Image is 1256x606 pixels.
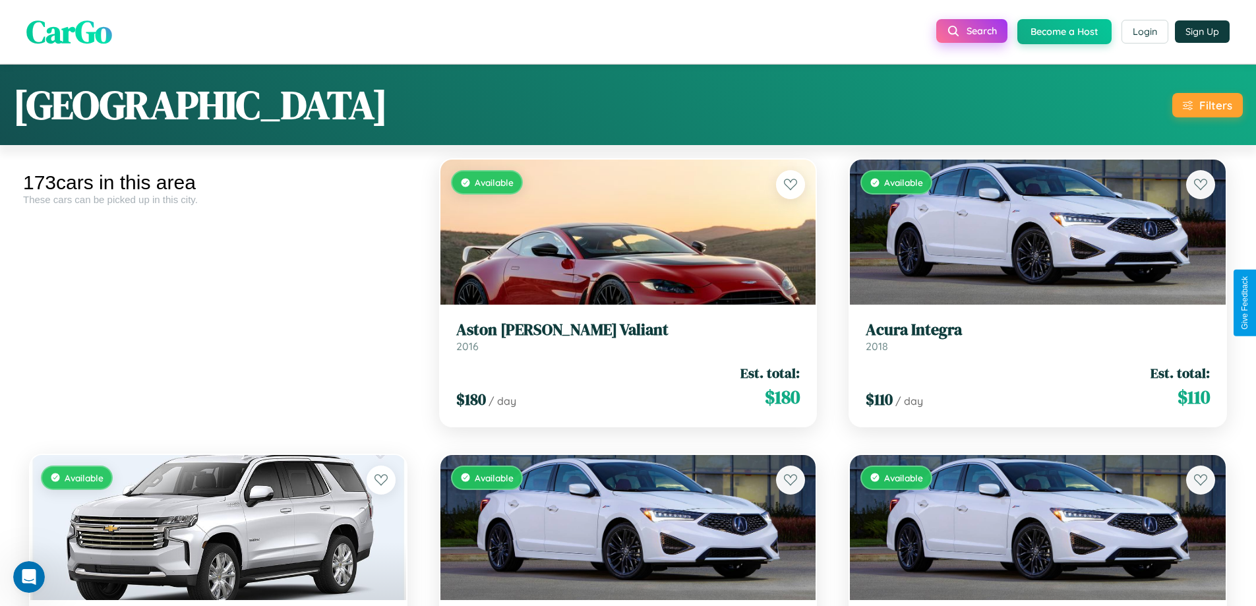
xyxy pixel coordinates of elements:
span: Est. total: [1151,363,1210,382]
span: $ 110 [1178,384,1210,410]
button: Filters [1172,93,1243,117]
iframe: Intercom live chat [13,561,45,593]
button: Become a Host [1017,19,1112,44]
span: $ 110 [866,388,893,410]
span: Available [475,472,514,483]
span: $ 180 [765,384,800,410]
span: $ 180 [456,388,486,410]
span: 2018 [866,340,888,353]
button: Sign Up [1175,20,1230,43]
span: / day [489,394,516,408]
a: Aston [PERSON_NAME] Valiant2016 [456,320,800,353]
a: Acura Integra2018 [866,320,1210,353]
button: Search [936,19,1007,43]
button: Login [1121,20,1168,44]
div: These cars can be picked up in this city. [23,194,413,205]
h3: Acura Integra [866,320,1210,340]
span: Available [475,177,514,188]
span: Est. total: [740,363,800,382]
span: Available [65,472,104,483]
span: Available [884,177,923,188]
span: / day [895,394,923,408]
span: CarGo [26,10,112,53]
div: Give Feedback [1240,276,1249,330]
span: Available [884,472,923,483]
span: 2016 [456,340,479,353]
span: Search [967,25,997,37]
div: 173 cars in this area [23,171,413,194]
div: Filters [1199,98,1232,112]
h1: [GEOGRAPHIC_DATA] [13,78,388,132]
h3: Aston [PERSON_NAME] Valiant [456,320,800,340]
